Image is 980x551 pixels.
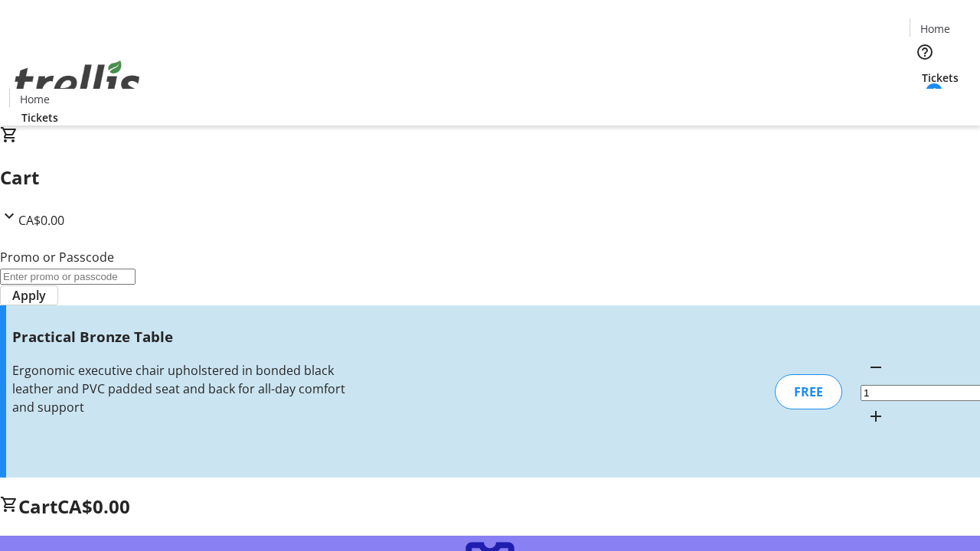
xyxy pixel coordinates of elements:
a: Home [910,21,959,37]
a: Home [10,91,59,107]
button: Help [910,37,940,67]
div: FREE [775,374,842,409]
span: Tickets [21,109,58,126]
span: Apply [12,286,46,305]
span: CA$0.00 [18,212,64,229]
span: Home [920,21,950,37]
h3: Practical Bronze Table [12,326,347,347]
span: Home [20,91,50,107]
img: Orient E2E Organization BcvNXqo23y's Logo [9,44,145,120]
span: CA$0.00 [57,494,130,519]
a: Tickets [9,109,70,126]
span: Tickets [922,70,959,86]
div: Ergonomic executive chair upholstered in bonded black leather and PVC padded seat and back for al... [12,361,347,416]
a: Tickets [910,70,971,86]
button: Cart [910,86,940,116]
button: Decrement by one [861,352,891,383]
button: Increment by one [861,401,891,432]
